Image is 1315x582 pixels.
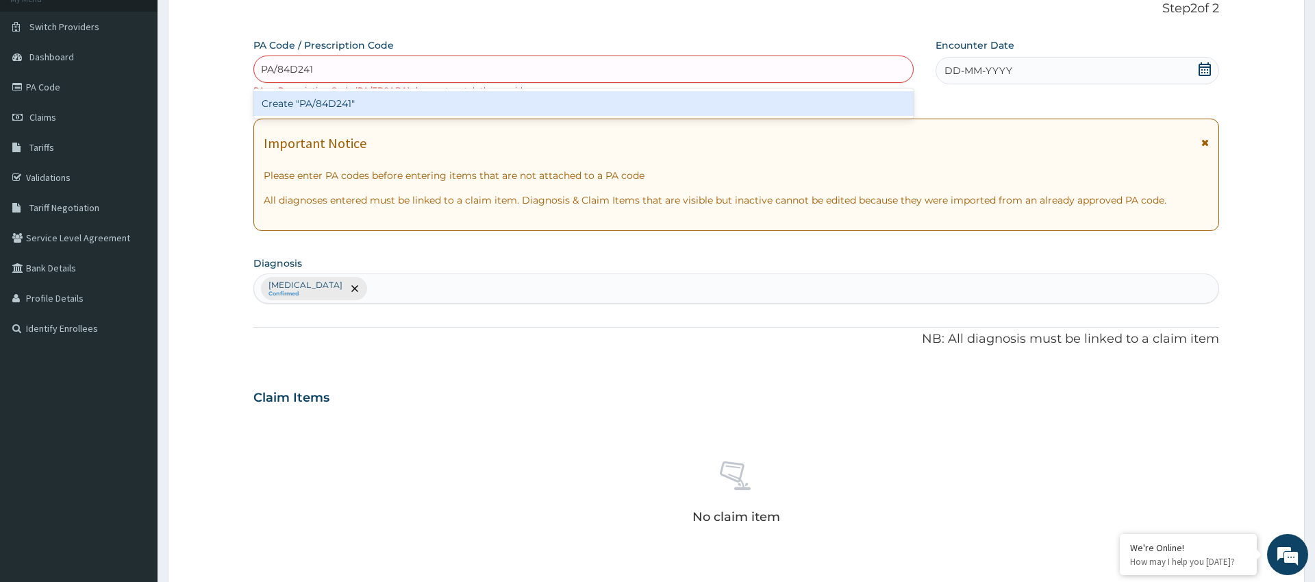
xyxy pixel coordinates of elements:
p: All diagnoses entered must be linked to a claim item. Diagnosis & Claim Items that are visible bu... [264,193,1208,207]
label: Diagnosis [253,256,302,270]
p: No claim item [692,510,780,524]
span: DD-MM-YYYY [944,64,1012,77]
div: We're Online! [1130,542,1247,554]
img: d_794563401_company_1708531726252_794563401 [25,69,55,103]
span: Tariff Negotiation [29,202,99,214]
p: Step 2 of 2 [253,1,1218,16]
div: Create "PA/84D241" [253,91,914,116]
span: Claims [29,111,56,123]
p: How may I help you today? [1130,556,1247,568]
span: Dashboard [29,51,74,63]
span: We're online! [79,173,189,311]
p: NB: All diagnosis must be linked to a claim item [253,330,1218,348]
div: Minimize live chat window [225,7,258,40]
h3: Claim Items [253,391,329,406]
label: PA Code / Prescription Code [253,38,394,52]
label: Encounter Date [936,38,1014,52]
textarea: Type your message and hit 'Enter' [7,374,261,422]
div: Chat with us now [71,77,230,95]
span: Switch Providers [29,21,99,33]
h1: Important Notice [264,136,366,151]
p: Please enter PA codes before entering items that are not attached to a PA code [264,169,1208,182]
span: Tariffs [29,141,54,154]
small: PA or Prescription Code (PA/FD9ABA) does not match the provider [253,85,531,95]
